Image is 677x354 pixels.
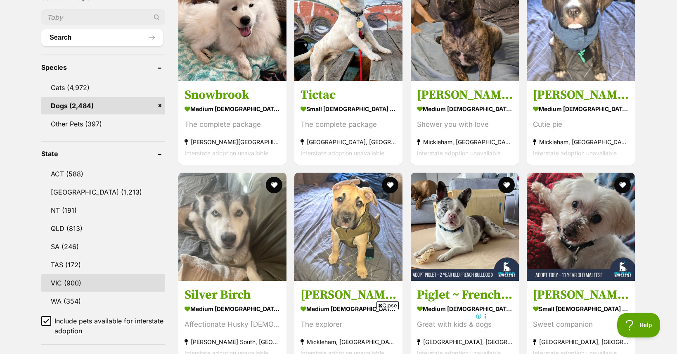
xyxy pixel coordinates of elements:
[54,316,165,336] span: Include pets available for interstate adoption
[294,81,402,165] a: Tictac small [DEMOGRAPHIC_DATA] Dog The complete package [GEOGRAPHIC_DATA], [GEOGRAPHIC_DATA] Int...
[533,319,629,330] div: Sweet companion
[41,220,165,237] a: QLD (813)
[41,79,165,96] a: Cats (4,972)
[498,177,515,193] button: favourite
[417,319,513,330] div: Great with kids & dogs
[301,136,396,147] strong: [GEOGRAPHIC_DATA], [GEOGRAPHIC_DATA]
[417,136,513,147] strong: Mickleham, [GEOGRAPHIC_DATA]
[185,119,280,130] div: The complete package
[417,119,513,130] div: Shower you with love
[376,301,399,309] span: Close
[411,173,519,281] img: Piglet ~ French Bull Dog x Cattle Dog - French Bulldog x Australian Cattle Dog
[41,64,165,71] header: Species
[294,173,402,281] img: Garside - Staffordshire Bull Terrier Dog
[417,336,513,347] strong: [GEOGRAPHIC_DATA], [GEOGRAPHIC_DATA]
[185,136,280,147] strong: [PERSON_NAME][GEOGRAPHIC_DATA]
[417,103,513,115] strong: medium [DEMOGRAPHIC_DATA] Dog
[41,115,165,133] a: Other Pets (397)
[301,103,396,115] strong: small [DEMOGRAPHIC_DATA] Dog
[417,287,513,303] h3: Piglet ~ French Bull Dog x Cattle Dog
[301,303,396,315] strong: medium [DEMOGRAPHIC_DATA] Dog
[41,274,165,292] a: VIC (900)
[614,177,631,193] button: favourite
[533,136,629,147] strong: Mickleham, [GEOGRAPHIC_DATA]
[617,313,660,337] iframe: Help Scout Beacon - Open
[266,177,282,193] button: favourite
[533,87,629,103] h3: [PERSON_NAME]
[417,303,513,315] strong: medium [DEMOGRAPHIC_DATA] Dog
[41,316,165,336] a: Include pets available for interstate adoption
[188,313,489,350] iframe: Advertisement
[301,87,396,103] h3: Tictac
[533,336,629,347] strong: [GEOGRAPHIC_DATA], [GEOGRAPHIC_DATA]
[178,81,286,165] a: Snowbrook medium [DEMOGRAPHIC_DATA] Dog The complete package [PERSON_NAME][GEOGRAPHIC_DATA] Inter...
[527,81,635,165] a: [PERSON_NAME] medium [DEMOGRAPHIC_DATA] Dog Cutie pie Mickleham, [GEOGRAPHIC_DATA] Interstate ado...
[185,87,280,103] h3: Snowbrook
[41,238,165,255] a: SA (246)
[41,165,165,183] a: ACT (588)
[41,10,165,25] input: Toby
[533,150,617,157] span: Interstate adoption unavailable
[301,150,384,157] span: Interstate adoption unavailable
[185,287,280,303] h3: Silver Birch
[533,287,629,303] h3: [PERSON_NAME] - [DEMOGRAPHIC_DATA] Maltese
[41,183,165,201] a: [GEOGRAPHIC_DATA] (1,213)
[301,287,396,303] h3: [PERSON_NAME]
[185,150,268,157] span: Interstate adoption unavailable
[41,97,165,114] a: Dogs (2,484)
[417,150,501,157] span: Interstate adoption unavailable
[41,202,165,219] a: NT (191)
[41,29,163,46] button: Search
[533,119,629,130] div: Cutie pie
[185,103,280,115] strong: medium [DEMOGRAPHIC_DATA] Dog
[533,303,629,315] strong: small [DEMOGRAPHIC_DATA] Dog
[301,119,396,130] div: The complete package
[382,177,399,193] button: favourite
[527,173,635,281] img: Toby - 11 Year Old Maltese - Maltese Dog
[185,336,280,347] strong: [PERSON_NAME] South, [GEOGRAPHIC_DATA]
[41,150,165,157] header: State
[185,319,280,330] div: Affectionate Husky [DEMOGRAPHIC_DATA]
[41,292,165,310] a: WA (354)
[411,81,519,165] a: [PERSON_NAME] medium [DEMOGRAPHIC_DATA] Dog Shower you with love Mickleham, [GEOGRAPHIC_DATA] Int...
[178,173,286,281] img: Silver Birch - Siberian Husky Dog
[533,103,629,115] strong: medium [DEMOGRAPHIC_DATA] Dog
[185,303,280,315] strong: medium [DEMOGRAPHIC_DATA] Dog
[41,256,165,273] a: TAS (172)
[417,87,513,103] h3: [PERSON_NAME]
